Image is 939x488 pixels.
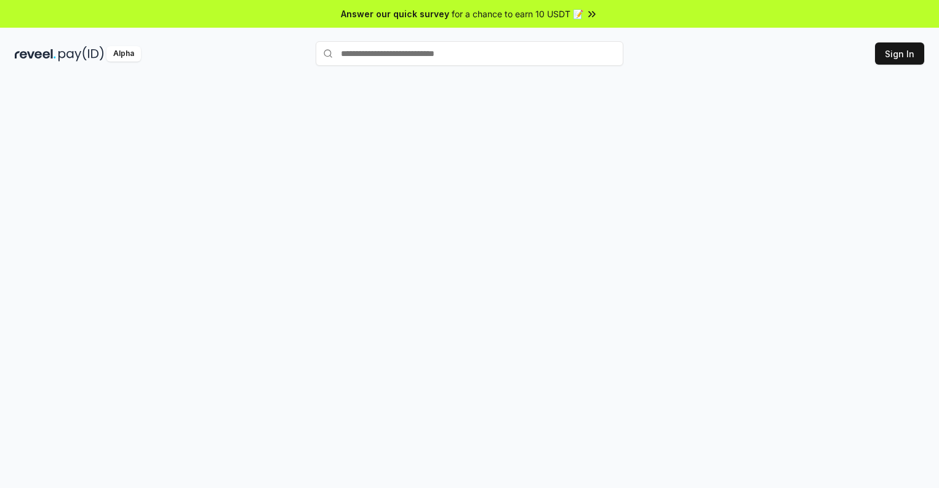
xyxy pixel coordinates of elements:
[58,46,104,62] img: pay_id
[452,7,583,20] span: for a chance to earn 10 USDT 📝
[106,46,141,62] div: Alpha
[15,46,56,62] img: reveel_dark
[341,7,449,20] span: Answer our quick survey
[875,42,924,65] button: Sign In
